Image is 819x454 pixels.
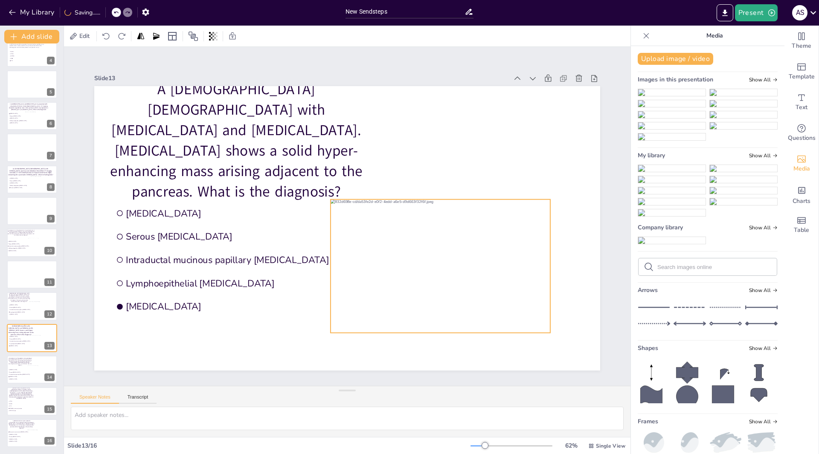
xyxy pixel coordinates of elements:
img: d1335c2e-0d1d-48ec-ba96-86f2e560ff7e.png [710,122,777,129]
span: Intraductal mucinous papillary [MEDICAL_DATA] [9,245,32,246]
span: Template [789,72,815,81]
img: fc69a5d5-3718-428a-96fa-f9b0eb78571d.jpeg [710,111,777,118]
img: 6599d009-e237-4022-b83c-3db47e291ac3.png [710,176,777,183]
span: [MEDICAL_DATA] [10,305,33,306]
span: Charts [793,197,810,206]
span: CTNNB1 (β-catenin) mutation [9,408,33,409]
div: Add text boxes [784,87,819,118]
span: Text [796,103,807,112]
span: Frames [638,417,658,425]
div: Add a table [784,210,819,240]
span: Solid pseudopapillary [MEDICAL_DATA] [9,248,32,249]
img: paint.png [745,432,778,453]
button: My Library [6,6,58,19]
div: A [DEMOGRAPHIC_DATA] [DEMOGRAPHIC_DATA] presented with complaints of chronic intermittent [MEDICA... [7,102,57,130]
div: Slide 13 [94,74,508,82]
img: 203c6077-2e51-4a42-b73a-dbe84bbe7c11.png [638,111,706,118]
div: 9 [7,197,57,225]
img: fc69a5d5-3718-428a-96fa-f9b0eb78571d.jpeg [710,187,777,194]
span: [MEDICAL_DATA] [10,314,33,315]
span: Lymphoepithelial [MEDICAL_DATA] [10,312,33,313]
span: Show all [749,153,778,159]
div: 7 [7,133,57,162]
img: d1335c2e-0d1d-48ec-ba96-86f2e560ff7e.png [710,198,777,205]
span: Questions [788,133,816,143]
div: Add ready made slides [784,56,819,87]
p: A [DEMOGRAPHIC_DATA] man presents with [MEDICAL_DATA] radiating to the back, decreased appetite, ... [8,420,35,429]
img: 31b2cfa3-c7bb-4937-8bba-283962460b51.jpeg [638,100,706,107]
span: [MEDICAL_DATA] [126,301,360,313]
span: VHL [11,60,34,61]
div: 5 [7,70,57,98]
div: 16 [44,437,55,445]
span: VHL [9,406,33,407]
span: Intraductal mucinous papillary [MEDICAL_DATA] [9,374,33,375]
img: ball.png [638,432,670,453]
img: ee571f51-dd68-4682-b73b-27267413c452.png [638,209,706,216]
div: 9 [47,215,55,223]
img: 343a8e51-b32b-4834-a0d0-00d662fbf3b7.png [710,89,777,96]
span: Serous [MEDICAL_DATA] [10,307,33,308]
span: Pancreatic invasive ductal [MEDICAL_DATA] [9,431,33,433]
span: Images in this presentation [638,75,713,84]
div: Get real-time input from your audience [784,118,819,148]
div: 14 [7,356,57,384]
span: Serous [MEDICAL_DATA] [9,436,33,437]
span: GNAS [9,403,33,405]
div: A S [792,5,807,20]
span: Serous [MEDICAL_DATA] [10,180,34,181]
span: [MEDICAL_DATA] [10,345,33,347]
span: [MEDICAL_DATA] [9,438,33,440]
span: Intraductal mucinous papillary [MEDICAL_DATA] [126,254,360,266]
img: f72e022d-eb40-4e06-9f36-6c943b56d19a.jpeg [638,122,706,129]
p: A [DEMOGRAPHIC_DATA] [DEMOGRAPHIC_DATA] with [MEDICAL_DATA] and [MEDICAL_DATA]. [MEDICAL_DATA] sh... [108,79,365,202]
span: TP53 [11,58,34,59]
span: Serous [MEDICAL_DATA] [9,243,32,244]
img: 31b2cfa3-c7bb-4937-8bba-283962460b51.jpeg [638,237,706,244]
p: An [DEMOGRAPHIC_DATA] [DEMOGRAPHIC_DATA] with [MEDICAL_DATA], pruritus and abdominal discomfort. ... [7,168,54,176]
div: Saving...... [64,9,100,17]
span: [MEDICAL_DATA] [9,441,33,442]
span: KRAS [11,53,34,55]
span: [MEDICAL_DATA] [9,434,33,435]
span: Show all [749,287,778,293]
span: Serous [MEDICAL_DATA] [9,371,33,373]
span: GNAS [11,51,34,52]
span: A [DEMOGRAPHIC_DATA] woman presents with weight loss and abdominal pain. Imaging reveals an oligo... [9,41,45,48]
span: Show all [749,419,778,425]
div: 12 [44,310,55,318]
span: [MEDICAL_DATA] [9,379,33,380]
span: Media [793,164,810,174]
span: PRKACA fusion [9,411,33,412]
p: A [DEMOGRAPHIC_DATA] [DEMOGRAPHIC_DATA] with abdominal pain, elevated amylase and [MEDICAL_DATA] ... [8,358,32,366]
div: 11 [7,260,57,289]
button: A S [792,4,807,21]
div: Add charts and graphs [784,179,819,210]
span: [MEDICAL_DATA] [10,182,34,184]
div: Slide 13 / 16 [67,442,470,450]
span: Intraductal mucinous papillary [MEDICAL_DATA] [10,309,33,310]
img: 203c6077-2e51-4a42-b73a-dbe84bbe7c11.png [638,187,706,194]
span: Show all [749,77,778,83]
span: Solid pseudopapillary [MEDICAL_DATA] [10,120,34,121]
img: oval.png [674,432,706,453]
span: [MEDICAL_DATA] [9,376,33,377]
img: 6599d009-e237-4022-b83c-3db47e291ac3.png [710,100,777,107]
span: Theme [792,41,811,51]
p: A [DEMOGRAPHIC_DATA] [DEMOGRAPHIC_DATA] who had a preoperative [MEDICAL_DATA] for his left [MEDIC... [8,293,30,302]
div: 62 % [561,442,581,450]
span: Single View [596,442,625,449]
span: [MEDICAL_DATA] [9,250,32,251]
span: KRAS [9,401,33,402]
span: Edit [78,32,91,40]
div: 11 [44,278,55,286]
div: Add images, graphics, shapes or video [784,148,819,179]
div: 14 [44,373,55,381]
div: 8 [47,183,55,191]
div: 5 [47,88,55,96]
span: Intraductal mucinous papillary [MEDICAL_DATA] [10,341,33,342]
span: Position [188,31,198,41]
div: 6 [47,120,55,127]
span: Shapes [638,344,658,352]
img: da53fe2d-e0f2-4edd-a6e5-d9d663f32f6f.jpeg [638,165,706,172]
